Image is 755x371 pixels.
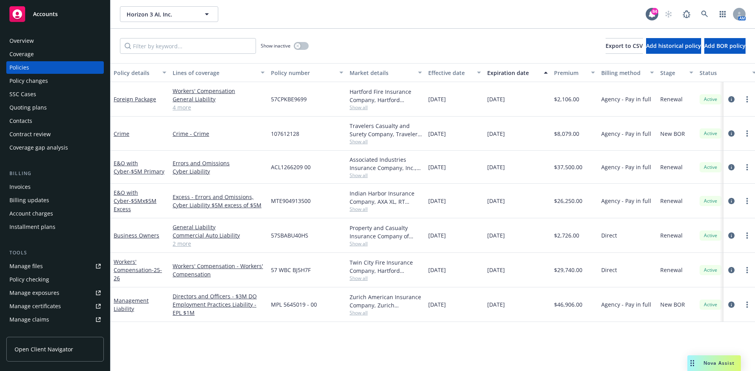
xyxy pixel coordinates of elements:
[350,172,422,179] span: Show all
[9,128,51,141] div: Contract review
[703,130,718,137] span: Active
[350,275,422,281] span: Show all
[6,48,104,60] a: Coverage
[9,300,61,313] div: Manage certificates
[487,197,505,205] span: [DATE]
[173,223,265,231] a: General Liability
[606,42,643,49] span: Export to CSV
[742,300,752,309] a: more
[9,194,49,207] div: Billing updates
[173,159,265,167] a: Errors and Omissions
[350,240,422,247] span: Show all
[350,69,413,77] div: Market details
[350,309,422,316] span: Show all
[727,265,736,275] a: circleInformation
[428,69,472,77] div: Effective date
[651,8,658,15] div: 84
[646,38,701,54] button: Add historical policy
[173,300,265,317] a: Employment Practices Liability - EPL $1M
[350,206,422,212] span: Show all
[554,130,579,138] span: $8,079.00
[6,88,104,101] a: SSC Cases
[428,163,446,171] span: [DATE]
[9,75,48,87] div: Policy changes
[9,61,29,74] div: Policies
[660,300,685,309] span: New BOR
[173,69,256,77] div: Lines of coverage
[6,3,104,25] a: Accounts
[487,300,505,309] span: [DATE]
[601,266,617,274] span: Direct
[601,69,645,77] div: Billing method
[487,95,505,103] span: [DATE]
[173,193,265,209] a: Excess - Errors and Omissions, Cyber Liability $5M excess of $5M
[428,130,446,138] span: [DATE]
[742,196,752,206] a: more
[6,170,104,177] div: Billing
[554,300,582,309] span: $46,906.00
[120,6,218,22] button: Horizon 3 AI, Inc.
[425,63,484,82] button: Effective date
[120,38,256,54] input: Filter by keyword...
[114,258,162,282] a: Workers' Compensation
[6,181,104,193] a: Invoices
[9,35,34,47] div: Overview
[487,231,505,239] span: [DATE]
[703,232,718,239] span: Active
[727,196,736,206] a: circleInformation
[127,10,195,18] span: Horizon 3 AI, Inc.
[428,266,446,274] span: [DATE]
[173,95,265,103] a: General Liability
[9,88,36,101] div: SSC Cases
[173,103,265,111] a: 4 more
[742,163,752,172] a: more
[114,189,157,213] a: E&O with Cyber
[350,258,422,275] div: Twin City Fire Insurance Company, Hartford Insurance Group
[6,61,104,74] a: Policies
[9,313,49,326] div: Manage claims
[173,231,265,239] a: Commercial Auto Liability
[350,155,422,172] div: Associated Industries Insurance Company, Inc., AmTrust Financial Services, RT Specialty Insurance...
[114,297,149,313] a: Management Liability
[554,266,582,274] span: $29,740.00
[727,300,736,309] a: circleInformation
[271,231,308,239] span: 57SBABU40HS
[268,63,346,82] button: Policy number
[6,327,104,339] a: Manage BORs
[727,163,736,172] a: circleInformation
[742,265,752,275] a: more
[271,130,299,138] span: 107612128
[9,101,47,114] div: Quoting plans
[114,69,158,77] div: Policy details
[9,287,59,299] div: Manage exposures
[660,197,683,205] span: Renewal
[704,42,746,49] span: Add BOR policy
[601,130,651,138] span: Agency - Pay in full
[554,95,579,103] span: $2,106.00
[350,189,422,206] div: Indian Harbor Insurance Company, AXA XL, RT Specialty Insurance Services, LLC (RSG Specialty, LLC)
[703,301,718,308] span: Active
[703,197,718,205] span: Active
[114,159,164,175] a: E&O with Cyber
[700,69,748,77] div: Status
[33,11,58,17] span: Accounts
[6,260,104,272] a: Manage files
[173,292,265,300] a: Directors and Officers - $3M DO
[350,224,422,240] div: Property and Casualty Insurance Company of [GEOGRAPHIC_DATA], Hartford Insurance Group
[704,38,746,54] button: Add BOR policy
[551,63,598,82] button: Premium
[703,164,718,171] span: Active
[6,221,104,233] a: Installment plans
[6,287,104,299] a: Manage exposures
[601,163,651,171] span: Agency - Pay in full
[346,63,425,82] button: Market details
[661,6,676,22] a: Start snowing
[679,6,694,22] a: Report a Bug
[114,197,157,213] span: - $5Mx$5M Excess
[428,95,446,103] span: [DATE]
[15,345,73,353] span: Open Client Navigator
[487,266,505,274] span: [DATE]
[110,63,169,82] button: Policy details
[271,163,311,171] span: ACL1266209 00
